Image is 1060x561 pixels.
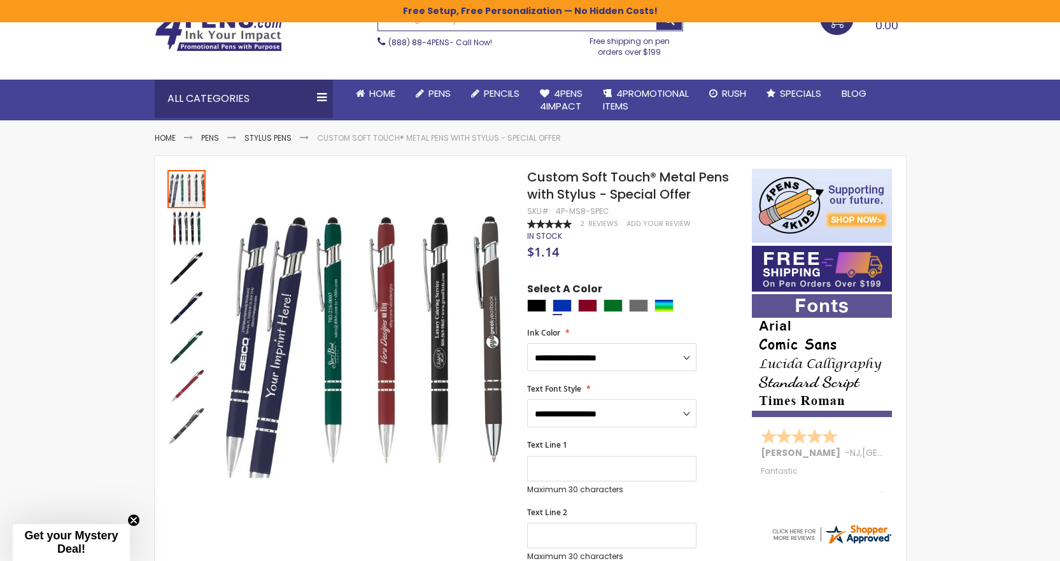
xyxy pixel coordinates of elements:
span: Ink Color [527,327,560,338]
a: 4PROMOTIONALITEMS [593,80,699,121]
div: Custom Soft Touch® Metal Pens with Stylus - Special Offer [167,327,207,366]
span: 4Pens 4impact [540,87,583,113]
div: Burgundy [578,299,597,312]
img: 4pens 4 kids [752,169,892,243]
div: Fantastic [761,467,884,494]
span: Text Line 1 [527,439,567,450]
span: Get your Mystery Deal! [24,529,118,555]
a: Specials [756,80,831,108]
div: Custom Soft Touch® Metal Pens with Stylus - Special Offer [167,248,207,287]
a: 2 Reviews [580,219,620,229]
a: 4pens.com certificate URL [770,537,893,548]
div: 4P-MS8-SPEC [556,206,609,217]
span: Select A Color [527,282,602,299]
div: Green [604,299,623,312]
div: Grey [629,299,648,312]
span: Text Font Style [527,383,581,394]
div: Get your Mystery Deal!Close teaser [13,524,130,561]
img: Free shipping on orders over $199 [752,246,892,292]
div: Assorted [654,299,674,312]
p: Maximum 30 characters [527,485,696,495]
img: Custom Soft Touch® Metal Pens with Stylus - Special Offer [167,328,206,366]
img: Custom Soft Touch® Metal Pens with Stylus - Special Offer [167,288,206,327]
div: Custom Soft Touch® Metal Pens with Stylus - Special Offer [167,208,207,248]
span: 0.00 [875,17,898,33]
span: Blog [842,87,866,100]
div: Custom Soft Touch® Metal Pens with Stylus - Special Offer [167,287,207,327]
a: Blog [831,80,877,108]
div: Black [527,299,546,312]
img: 4Pens Custom Pens and Promotional Products [155,11,282,52]
span: [PERSON_NAME] [761,446,845,459]
span: Home [369,87,395,100]
a: Home [155,132,176,143]
span: 4PROMOTIONAL ITEMS [603,87,689,113]
a: Add Your Review [626,219,691,229]
a: Rush [699,80,756,108]
li: Custom Soft Touch® Metal Pens with Stylus - Special Offer [317,133,561,143]
div: Free shipping on pen orders over $199 [576,31,683,57]
span: 2 [580,219,584,229]
a: Pens [201,132,219,143]
span: Pencils [484,87,519,100]
span: Specials [780,87,821,100]
img: Custom Soft Touch® Metal Pens with Stylus - Special Offer [167,249,206,287]
strong: SKU [527,206,551,217]
a: 4Pens4impact [530,80,593,121]
span: Reviews [588,219,618,229]
div: All Categories [155,80,333,118]
span: Custom Soft Touch® Metal Pens with Stylus - Special Offer [527,168,729,203]
span: Text Line 2 [527,507,567,518]
img: font-personalization-examples [752,294,892,417]
div: 100% [527,220,572,229]
a: Pencils [461,80,530,108]
img: Custom Soft Touch® Metal Pens with Stylus - Special Offer [167,209,206,248]
span: Rush [722,87,746,100]
span: [GEOGRAPHIC_DATA] [862,446,956,459]
a: Pens [406,80,461,108]
img: Custom Soft Touch® Metal Pens with Stylus - Special Offer [167,407,206,445]
div: Availability [527,231,562,241]
div: Custom Soft Touch® Metal Pens with Stylus - Special Offer [167,366,207,406]
span: - Call Now! [388,37,492,48]
a: Home [346,80,406,108]
span: $1.14 [527,243,559,260]
img: Custom Soft Touch® Metal Pens with Stylus - Special Offer [167,367,206,406]
span: In stock [527,231,562,241]
button: Close teaser [127,514,140,527]
iframe: Google Customer Reviews [955,527,1060,561]
div: Custom Soft Touch® Metal Pens with Stylus - Special Offer [167,169,207,208]
a: Stylus Pens [244,132,292,143]
span: NJ [850,446,860,459]
span: - , [845,446,956,459]
img: 4pens.com widget logo [770,523,893,546]
a: (888) 88-4PENS [388,37,449,48]
img: Custom Soft Touch® Metal Pens with Stylus - Special Offer [220,187,511,478]
div: Blue [553,299,572,312]
span: Pens [428,87,451,100]
div: Custom Soft Touch® Metal Pens with Stylus - Special Offer [167,406,206,445]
